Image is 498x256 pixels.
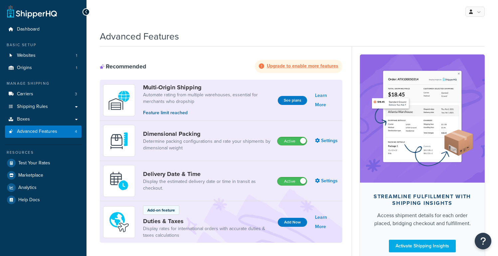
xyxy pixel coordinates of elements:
span: Websites [17,53,36,58]
a: Carriers3 [5,88,82,100]
a: Multi-Origin Shipping [143,84,272,91]
span: Carriers [17,91,33,97]
a: Display the estimated delivery date or time in transit as checkout. [143,178,272,192]
a: Marketplace [5,169,82,181]
span: 4 [75,129,77,134]
p: Add-on feature [147,207,175,213]
a: Settings [315,176,339,186]
div: Access shipment details for each order placed, bridging checkout and fulfillment. [371,212,474,227]
a: Settings [315,136,339,145]
li: Origins [5,62,82,74]
span: 1 [76,53,77,58]
a: Learn More [315,91,339,110]
a: See plans [278,96,307,105]
span: Dashboard [17,27,40,32]
img: WatD5o0RtDAAAAAElFTkSuQmCC [107,89,131,112]
span: Boxes [17,117,30,122]
a: Display rates for international orders with accurate duties & taxes calculations [143,225,272,239]
a: Duties & Taxes [143,217,272,225]
a: Dashboard [5,23,82,36]
li: Websites [5,49,82,62]
span: Origins [17,65,32,71]
img: DTVBYsAAAAAASUVORK5CYII= [107,129,131,152]
button: Add Now [278,218,307,227]
a: Shipping Rules [5,101,82,113]
span: Analytics [18,185,37,191]
span: Help Docs [18,197,40,203]
a: Test Your Rates [5,157,82,169]
a: Analytics [5,182,82,194]
div: Streamline Fulfillment with Shipping Insights [371,193,474,207]
span: 3 [75,91,77,97]
label: Active [277,137,307,145]
span: Test Your Rates [18,160,50,166]
a: Delivery Date & Time [143,170,272,178]
li: Carriers [5,88,82,100]
img: feature-image-si-e24932ea9b9fcd0ff835db86be1ff8d589347e8876e1638d903ea230a36726be.png [370,64,475,173]
span: 1 [76,65,77,71]
div: Manage Shipping [5,81,82,86]
p: Feature limit reached [143,109,272,117]
strong: Upgrade to enable more features [267,62,338,69]
img: gfkeb5ejjkALwAAAABJRU5ErkJggg== [107,169,131,193]
a: Websites1 [5,49,82,62]
a: Learn More [315,213,339,231]
div: Recommended [100,63,146,70]
span: Shipping Rules [17,104,48,110]
a: Advanced Features4 [5,126,82,138]
img: icon-duo-feat-landed-cost-7136b061.png [107,211,131,234]
button: Open Resource Center [475,233,491,249]
a: Activate Shipping Insights [389,240,456,252]
div: Basic Setup [5,42,82,48]
a: Automate rating from multiple warehouses, essential for merchants who dropship [143,92,272,105]
label: Active [277,177,307,185]
div: Resources [5,150,82,155]
a: Help Docs [5,194,82,206]
a: Determine packing configurations and rate your shipments by dimensional weight [143,138,272,151]
a: Boxes [5,113,82,126]
span: Marketplace [18,173,43,178]
a: Origins1 [5,62,82,74]
a: Dimensional Packing [143,130,272,137]
span: Advanced Features [17,129,57,134]
li: Advanced Features [5,126,82,138]
h1: Advanced Features [100,30,179,43]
